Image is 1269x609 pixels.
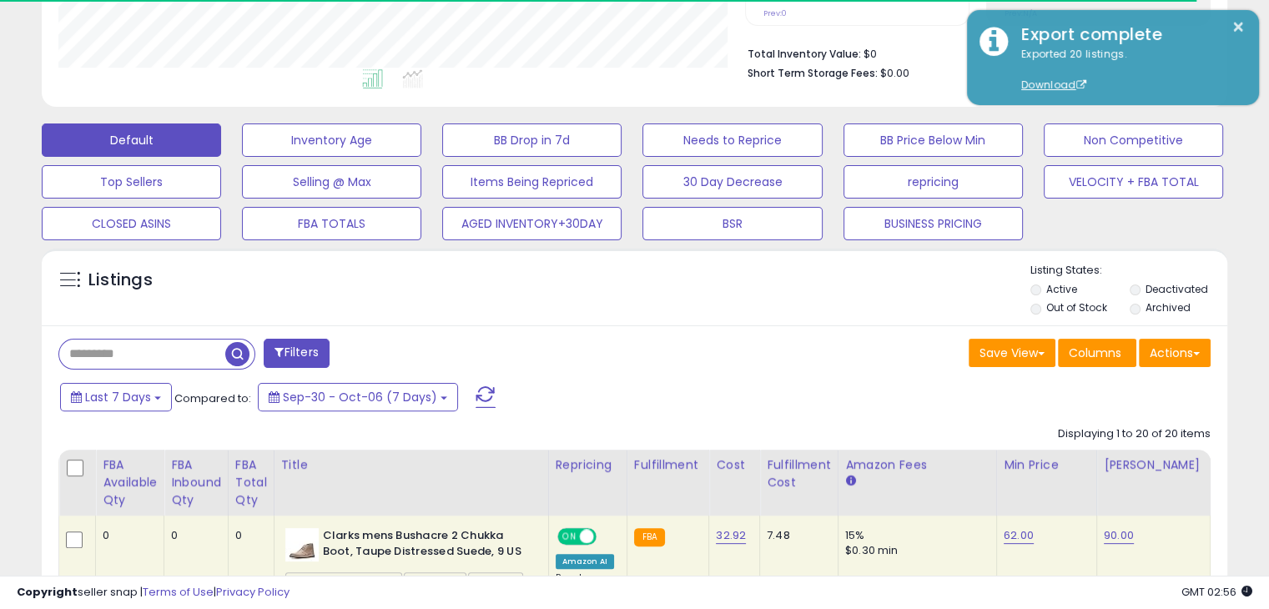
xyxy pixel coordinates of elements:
[716,456,753,474] div: Cost
[1069,345,1121,361] span: Columns
[1030,263,1227,279] p: Listing States:
[1009,23,1246,47] div: Export complete
[174,390,251,406] span: Compared to:
[1046,282,1077,296] label: Active
[442,165,622,199] button: Items Being Repriced
[634,456,702,474] div: Fulfillment
[1004,527,1034,544] a: 62.00
[843,123,1023,157] button: BB Price Below Min
[171,456,221,509] div: FBA inbound Qty
[323,528,526,563] b: Clarks mens Bushacre 2 Chukka Boot, Taupe Distressed Suede, 9 US
[442,123,622,157] button: BB Drop in 7d
[1104,527,1134,544] a: 90.00
[85,389,151,405] span: Last 7 Days
[642,207,822,240] button: BSR
[17,585,290,601] div: seller snap | |
[559,530,580,544] span: ON
[1058,339,1136,367] button: Columns
[281,456,541,474] div: Title
[1058,426,1211,442] div: Displaying 1 to 20 of 20 items
[216,584,290,600] a: Privacy Policy
[843,165,1023,199] button: repricing
[1231,17,1245,38] button: ×
[242,207,421,240] button: FBA TOTALS
[969,339,1055,367] button: Save View
[1004,456,1090,474] div: Min Price
[235,528,261,543] div: 0
[593,530,620,544] span: OFF
[634,528,665,546] small: FBA
[716,527,746,544] a: 32.92
[1021,78,1086,92] a: Download
[1009,47,1246,93] div: Exported 20 listings.
[1046,300,1107,315] label: Out of Stock
[843,207,1023,240] button: BUSINESS PRICING
[171,528,215,543] div: 0
[235,456,267,509] div: FBA Total Qty
[556,554,614,569] div: Amazon AI
[845,543,984,558] div: $0.30 min
[1044,123,1223,157] button: Non Competitive
[42,207,221,240] button: CLOSED ASINS
[103,456,157,509] div: FBA Available Qty
[642,165,822,199] button: 30 Day Decrease
[767,456,831,491] div: Fulfillment Cost
[767,528,825,543] div: 7.48
[1044,165,1223,199] button: VELOCITY + FBA TOTAL
[556,456,620,474] div: Repricing
[242,165,421,199] button: Selling @ Max
[1139,339,1211,367] button: Actions
[17,584,78,600] strong: Copyright
[285,528,319,561] img: 31tl2iXC7hL._SL40_.jpg
[42,123,221,157] button: Default
[845,474,855,489] small: Amazon Fees.
[642,123,822,157] button: Needs to Reprice
[42,165,221,199] button: Top Sellers
[264,339,329,368] button: Filters
[283,389,437,405] span: Sep-30 - Oct-06 (7 Days)
[1181,584,1252,600] span: 2025-10-15 02:56 GMT
[1104,456,1203,474] div: [PERSON_NAME]
[442,207,622,240] button: AGED INVENTORY+30DAY
[1145,300,1190,315] label: Archived
[60,383,172,411] button: Last 7 Days
[103,528,151,543] div: 0
[242,123,421,157] button: Inventory Age
[143,584,214,600] a: Terms of Use
[88,269,153,292] h5: Listings
[258,383,458,411] button: Sep-30 - Oct-06 (7 Days)
[845,528,984,543] div: 15%
[845,456,990,474] div: Amazon Fees
[1145,282,1207,296] label: Deactivated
